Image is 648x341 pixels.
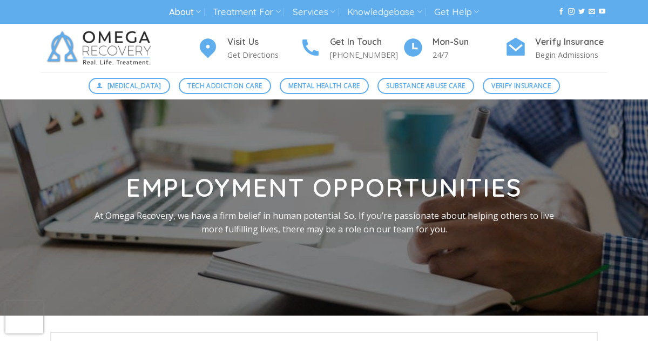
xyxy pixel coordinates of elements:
a: Treatment For [213,2,280,22]
a: Get Help [434,2,479,22]
a: About [169,2,201,22]
h4: Mon-Sun [433,35,505,49]
p: Get Directions [227,49,300,61]
h4: Verify Insurance [535,35,607,49]
a: Tech Addiction Care [179,78,271,94]
a: Visit Us Get Directions [197,35,300,62]
a: Knowledgebase [347,2,422,22]
a: Follow on YouTube [599,8,605,16]
a: Substance Abuse Care [377,78,474,94]
a: Verify Insurance Begin Admissions [505,35,607,62]
a: Follow on Instagram [568,8,575,16]
a: Mental Health Care [280,78,369,94]
iframe: reCAPTCHA [5,301,43,333]
a: Follow on Twitter [578,8,585,16]
span: Mental Health Care [288,81,360,91]
span: [MEDICAL_DATA] [107,81,161,91]
p: Begin Admissions [535,49,607,61]
p: At Omega Recovery, we have a firm belief in human potential. So, If you’re passionate about helpi... [91,209,557,236]
span: Verify Insurance [491,81,551,91]
p: 24/7 [433,49,505,61]
a: Get In Touch [PHONE_NUMBER] [300,35,402,62]
span: Tech Addiction Care [187,81,262,91]
strong: Employment opportunities [126,172,523,203]
h4: Visit Us [227,35,300,49]
a: [MEDICAL_DATA] [89,78,171,94]
span: Substance Abuse Care [386,81,465,91]
p: [PHONE_NUMBER] [330,49,402,61]
img: Omega Recovery [40,24,162,72]
a: Verify Insurance [483,78,560,94]
a: Follow on Facebook [558,8,564,16]
h4: Get In Touch [330,35,402,49]
a: Send us an email [589,8,595,16]
a: Services [293,2,335,22]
